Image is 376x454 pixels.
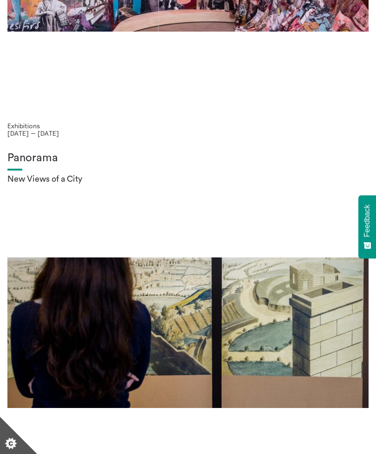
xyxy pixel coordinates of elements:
[7,122,369,130] p: Exhibitions
[7,152,369,165] h1: Panorama
[363,204,371,237] span: Feedback
[358,195,376,258] button: Feedback - Show survey
[7,174,369,184] h2: New Views of a City
[7,130,369,137] p: [DATE] — [DATE]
